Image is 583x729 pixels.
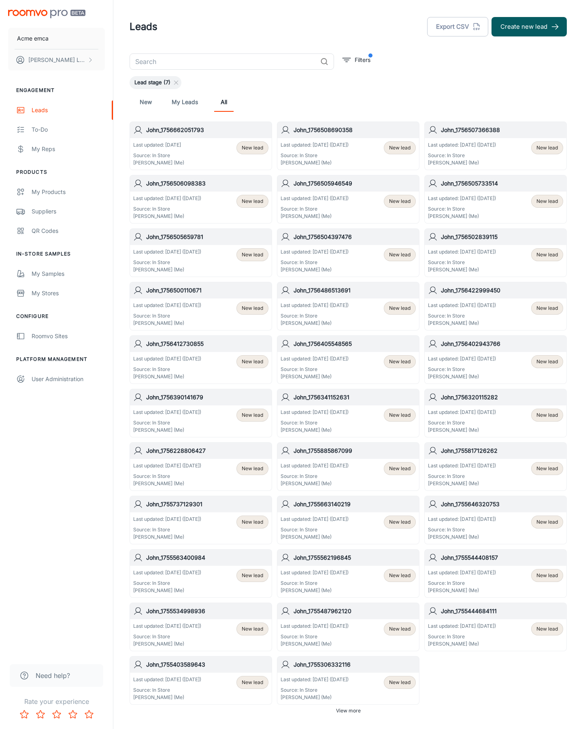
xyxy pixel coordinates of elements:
[428,409,496,416] p: Last updated: [DATE] ([DATE])
[277,442,419,491] a: John_1755885867099Last updated: [DATE] ([DATE])Source: In Store[PERSON_NAME] (Me)New lead
[424,175,567,224] a: John_1756505733514Last updated: [DATE] ([DATE])Source: In Store[PERSON_NAME] (Me)New lead
[146,500,268,509] h6: John_1755737129301
[8,49,105,70] button: [PERSON_NAME] Leaptools
[133,462,201,469] p: Last updated: [DATE] ([DATE])
[242,411,263,419] span: New lead
[130,282,272,330] a: John_1756500110671Last updated: [DATE] ([DATE])Source: In Store[PERSON_NAME] (Me)New lead
[428,159,496,166] p: [PERSON_NAME] (Me)
[242,198,263,205] span: New lead
[133,141,184,149] p: Last updated: [DATE]
[441,232,563,241] h6: John_1756502839115
[281,633,349,640] p: Source: In Store
[441,553,563,562] h6: John_1755544408157
[428,366,496,373] p: Source: In Store
[133,373,201,380] p: [PERSON_NAME] (Me)
[428,622,496,630] p: Last updated: [DATE] ([DATE])
[146,660,268,669] h6: John_1755403589643
[424,549,567,598] a: John_1755544408157Last updated: [DATE] ([DATE])Source: In Store[PERSON_NAME] (Me)New lead
[441,286,563,295] h6: John_1756422999450
[8,28,105,49] button: Acme emca
[146,607,268,616] h6: John_1755534998936
[28,55,85,64] p: [PERSON_NAME] Leaptools
[281,526,349,533] p: Source: In Store
[424,122,567,170] a: John_1756507366388Last updated: [DATE] ([DATE])Source: In Store[PERSON_NAME] (Me)New lead
[130,175,272,224] a: John_1756506098383Last updated: [DATE] ([DATE])Source: In Store[PERSON_NAME] (Me)New lead
[146,286,268,295] h6: John_1756500110671
[281,205,349,213] p: Source: In Store
[281,320,349,327] p: [PERSON_NAME] (Me)
[49,706,65,723] button: Rate 3 star
[389,465,411,472] span: New lead
[146,232,268,241] h6: John_1756505659781
[133,694,201,701] p: [PERSON_NAME] (Me)
[281,516,349,523] p: Last updated: [DATE] ([DATE])
[492,17,567,36] button: Create new lead
[130,122,272,170] a: John_1756662051793Last updated: [DATE]Source: In Store[PERSON_NAME] (Me)New lead
[294,553,416,562] h6: John_1755562196845
[32,269,105,278] div: My Samples
[281,419,349,426] p: Source: In Store
[441,126,563,134] h6: John_1756507366388
[242,358,263,365] span: New lead
[133,355,201,362] p: Last updated: [DATE] ([DATE])
[277,603,419,651] a: John_1755487962120Last updated: [DATE] ([DATE])Source: In Store[PERSON_NAME] (Me)New lead
[389,411,411,419] span: New lead
[130,19,157,34] h1: Leads
[133,312,201,320] p: Source: In Store
[428,195,496,202] p: Last updated: [DATE] ([DATE])
[242,305,263,312] span: New lead
[441,339,563,348] h6: John_1756402943766
[242,251,263,258] span: New lead
[133,152,184,159] p: Source: In Store
[294,286,416,295] h6: John_1756486513691
[130,335,272,384] a: John_1756412730855Last updated: [DATE] ([DATE])Source: In Store[PERSON_NAME] (Me)New lead
[17,34,49,43] p: Acme emca
[428,141,496,149] p: Last updated: [DATE] ([DATE])
[146,553,268,562] h6: John_1755563400984
[536,251,558,258] span: New lead
[428,587,496,594] p: [PERSON_NAME] (Me)
[133,622,201,630] p: Last updated: [DATE] ([DATE])
[32,188,105,196] div: My Products
[389,144,411,151] span: New lead
[242,572,263,579] span: New lead
[242,144,263,151] span: New lead
[32,332,105,341] div: Roomvo Sites
[281,462,349,469] p: Last updated: [DATE] ([DATE])
[130,603,272,651] a: John_1755534998936Last updated: [DATE] ([DATE])Source: In Store[PERSON_NAME] (Me)New lead
[441,393,563,402] h6: John_1756320115282
[281,259,349,266] p: Source: In Store
[277,335,419,384] a: John_1756405548565Last updated: [DATE] ([DATE])Source: In Store[PERSON_NAME] (Me)New lead
[389,572,411,579] span: New lead
[281,622,349,630] p: Last updated: [DATE] ([DATE])
[294,500,416,509] h6: John_1755663140219
[281,355,349,362] p: Last updated: [DATE] ([DATE])
[281,312,349,320] p: Source: In Store
[281,159,349,166] p: [PERSON_NAME] (Me)
[336,707,361,714] span: View more
[36,671,70,680] span: Need help?
[389,305,411,312] span: New lead
[428,462,496,469] p: Last updated: [DATE] ([DATE])
[428,213,496,220] p: [PERSON_NAME] (Me)
[428,152,496,159] p: Source: In Store
[441,607,563,616] h6: John_1755444684111
[133,302,201,309] p: Last updated: [DATE] ([DATE])
[130,79,175,87] span: Lead stage (7)
[427,17,488,36] button: Export CSV
[281,366,349,373] p: Source: In Store
[133,159,184,166] p: [PERSON_NAME] (Me)
[277,549,419,598] a: John_1755562196845Last updated: [DATE] ([DATE])Source: In Store[PERSON_NAME] (Me)New lead
[242,518,263,526] span: New lead
[133,409,201,416] p: Last updated: [DATE] ([DATE])
[133,473,201,480] p: Source: In Store
[32,375,105,384] div: User Administration
[133,516,201,523] p: Last updated: [DATE] ([DATE])
[32,125,105,134] div: To-do
[441,179,563,188] h6: John_1756505733514
[294,179,416,188] h6: John_1756505946549
[428,533,496,541] p: [PERSON_NAME] (Me)
[214,92,234,112] a: All
[424,282,567,330] a: John_1756422999450Last updated: [DATE] ([DATE])Source: In Store[PERSON_NAME] (Me)New lead
[281,213,349,220] p: [PERSON_NAME] (Me)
